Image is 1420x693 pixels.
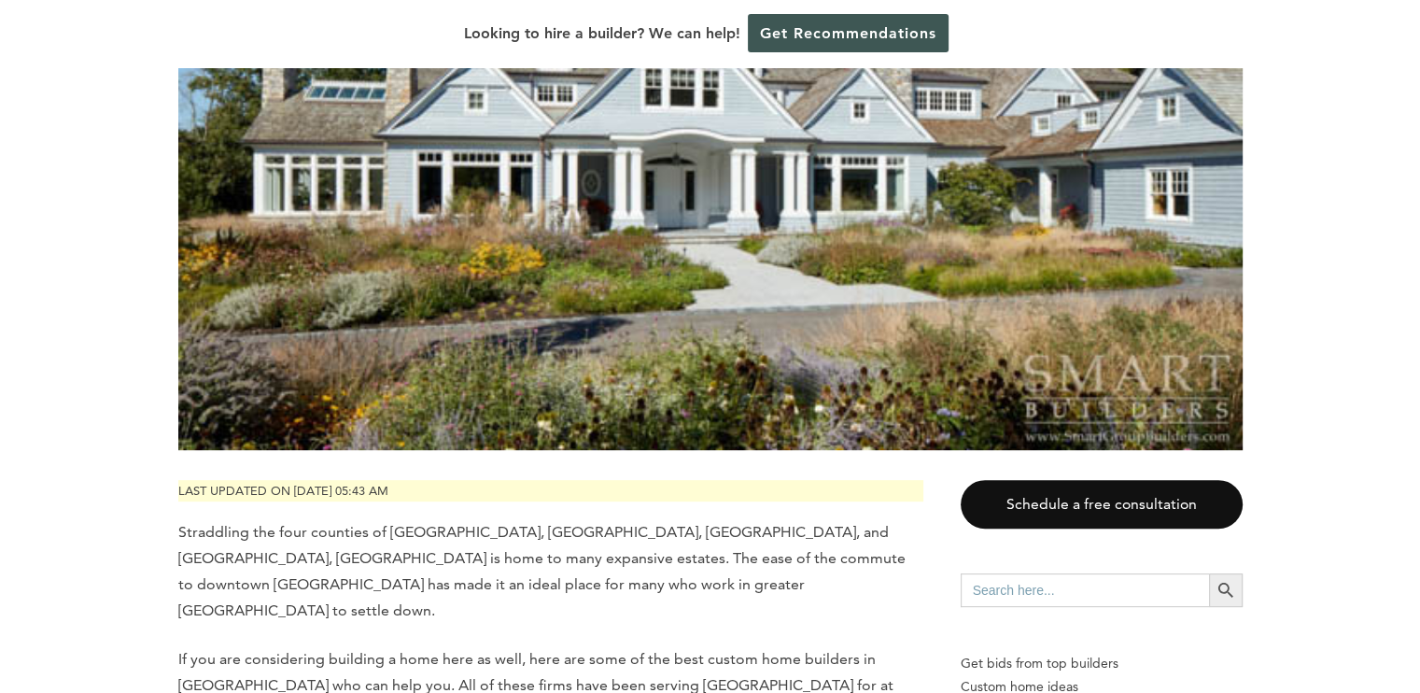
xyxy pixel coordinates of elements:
[748,14,949,52] a: Get Recommendations
[961,652,1243,675] p: Get bids from top builders
[1216,580,1236,601] svg: Search
[961,480,1243,530] a: Schedule a free consultation
[961,573,1209,607] input: Search here...
[178,480,923,502] p: Last updated on [DATE] 05:43 am
[178,523,906,619] span: Straddling the four counties of [GEOGRAPHIC_DATA], [GEOGRAPHIC_DATA], [GEOGRAPHIC_DATA], and [GEO...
